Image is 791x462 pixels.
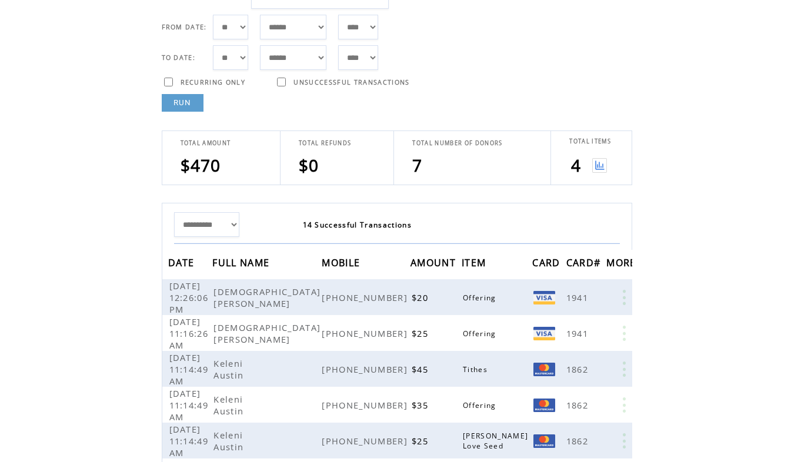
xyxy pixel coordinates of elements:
img: VISA [533,327,555,340]
span: Keleni Austin [213,429,246,453]
span: CARD# [566,253,604,275]
span: AMOUNT [410,253,459,275]
span: FULL NAME [212,253,272,275]
span: $45 [412,363,431,375]
span: MORE [606,253,639,275]
span: 14 Successful Transactions [303,220,412,230]
a: ITEM [462,259,489,266]
span: UNSUCCESSFUL TRANSACTIONS [293,78,409,86]
a: FULL NAME [212,259,272,266]
span: TOTAL NUMBER OF DONORS [412,139,502,147]
span: Offering [463,293,499,303]
span: [PERSON_NAME] Love Seed [463,431,528,451]
span: [DATE] 11:14:49 AM [169,387,209,423]
img: Mastercard [533,399,555,412]
span: $25 [412,435,431,447]
a: CARD [532,259,563,266]
img: VISA [533,291,555,304]
span: [PHONE_NUMBER] [322,435,410,447]
span: [DEMOGRAPHIC_DATA] [PERSON_NAME] [213,286,321,309]
span: Offering [463,329,499,339]
span: 1862 [566,363,591,375]
a: RUN [162,94,203,112]
a: MOBILE [322,259,363,266]
span: TOTAL REFUNDS [299,139,351,147]
span: ITEM [462,253,489,275]
span: Keleni Austin [213,357,246,381]
span: $20 [412,292,431,303]
span: Offering [463,400,499,410]
span: Tithes [463,364,490,374]
a: DATE [168,259,198,266]
img: Mastercard [533,434,555,448]
span: $25 [412,327,431,339]
span: [DATE] 12:26:06 PM [169,280,209,315]
span: CARD [532,253,563,275]
span: Keleni Austin [213,393,246,417]
span: $35 [412,399,431,411]
a: AMOUNT [410,259,459,266]
img: Mastercard [533,363,555,376]
span: [PHONE_NUMBER] [322,363,410,375]
span: [DEMOGRAPHIC_DATA] [PERSON_NAME] [213,322,321,345]
span: TOTAL AMOUNT [181,139,231,147]
span: [PHONE_NUMBER] [322,292,410,303]
span: [DATE] 11:14:49 AM [169,351,209,387]
span: 1941 [566,327,591,339]
span: MOBILE [322,253,363,275]
span: 1862 [566,399,591,411]
span: DATE [168,253,198,275]
span: $470 [181,154,221,176]
span: RECURRING ONLY [181,78,246,86]
span: $0 [299,154,319,176]
span: [PHONE_NUMBER] [322,327,410,339]
span: [PHONE_NUMBER] [322,399,410,411]
a: CARD# [566,259,604,266]
span: [DATE] 11:16:26 AM [169,316,209,351]
span: 4 [571,154,581,176]
span: [DATE] 11:14:49 AM [169,423,209,458]
span: TO DATE: [162,53,196,62]
span: 1941 [566,292,591,303]
span: FROM DATE: [162,23,207,31]
span: 7 [412,154,422,176]
span: TOTAL ITEMS [569,138,611,145]
span: 1862 [566,435,591,447]
img: View graph [592,158,607,173]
